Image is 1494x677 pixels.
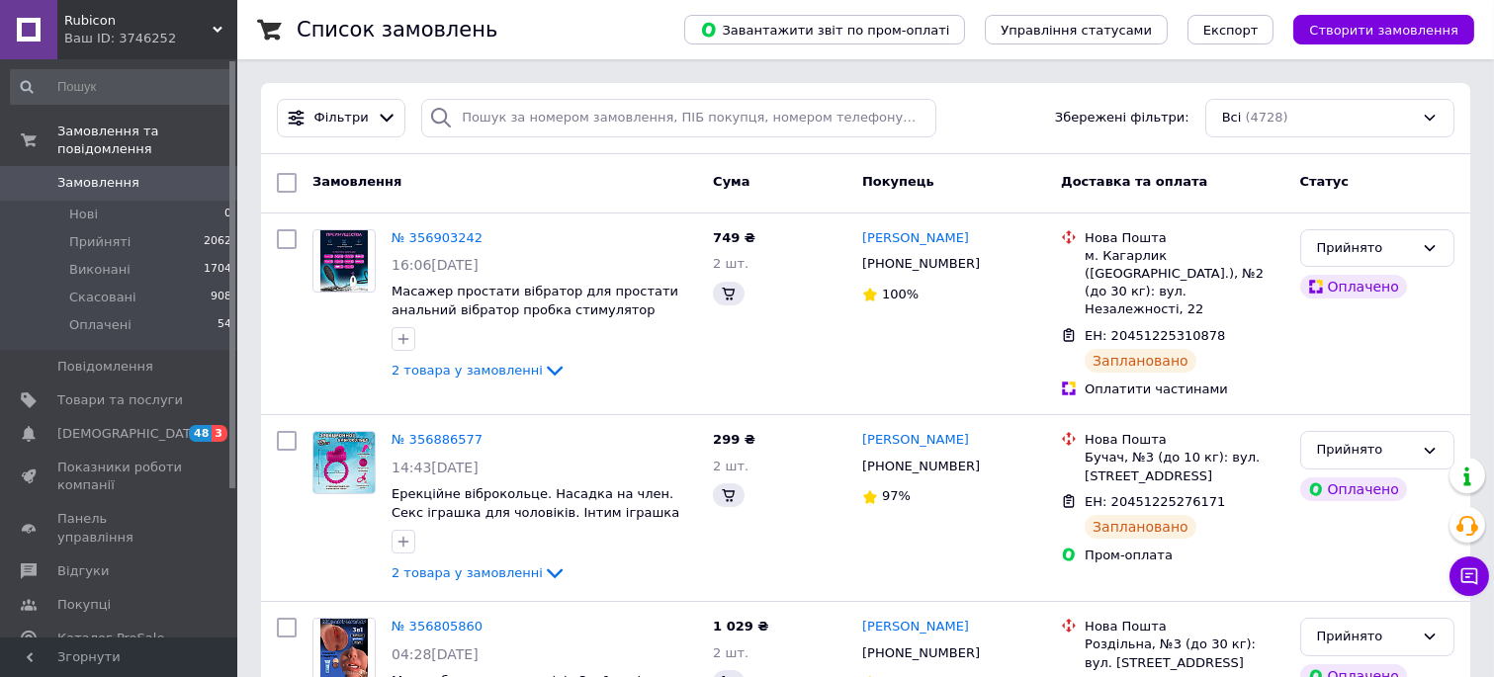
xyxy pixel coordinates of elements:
span: 1704 [204,261,231,279]
span: Експорт [1203,23,1259,38]
span: 97% [882,488,911,503]
div: Нова Пошта [1085,229,1283,247]
span: Управління статусами [1001,23,1152,38]
div: Нова Пошта [1085,431,1283,449]
a: Ерекційне віброкольце. Насадка на член. Секс іграшка для чоловіків. Інтим іграшка для двох. [392,486,679,538]
span: Cума [713,174,749,189]
span: Панель управління [57,510,183,546]
span: 2 шт. [713,645,748,660]
div: м. Кагарлик ([GEOGRAPHIC_DATA].), №2 (до 30 кг): вул. Незалежності, 22 [1085,247,1283,319]
div: [PHONE_NUMBER] [858,454,984,479]
span: Замовлення та повідомлення [57,123,237,158]
span: Фільтри [314,109,369,127]
div: Ваш ID: 3746252 [64,30,237,47]
h1: Список замовлень [297,18,497,42]
div: Оплачено [1300,477,1407,501]
div: [PHONE_NUMBER] [858,251,984,277]
span: (4728) [1245,110,1287,125]
span: 100% [882,287,919,301]
span: 908 [211,289,231,306]
span: 2 товара у замовленні [392,363,543,378]
a: [PERSON_NAME] [862,229,969,248]
a: [PERSON_NAME] [862,431,969,450]
span: 749 ₴ [713,230,755,245]
span: Збережені фільтри: [1055,109,1189,127]
span: Покупці [57,596,111,614]
a: Фото товару [312,229,376,293]
div: Прийнято [1317,627,1414,647]
span: Прийняті [69,233,131,251]
button: Управління статусами [985,15,1168,44]
div: Оплатити частинами [1085,381,1283,398]
span: Rubicon [64,12,213,30]
span: Статус [1300,174,1350,189]
a: Створити замовлення [1274,22,1474,37]
span: Відгуки [57,562,109,580]
input: Пошук за номером замовлення, ПІБ покупця, номером телефону, Email, номером накладної [421,99,935,137]
span: Замовлення [312,174,401,189]
span: Завантажити звіт по пром-оплаті [700,21,949,39]
span: 2 товара у замовленні [392,565,543,580]
span: 2 шт. [713,256,748,271]
a: 2 товара у замовленні [392,565,567,580]
span: Товари та послуги [57,391,183,409]
span: Замовлення [57,174,139,192]
span: [DEMOGRAPHIC_DATA] [57,425,204,443]
div: Заплановано [1085,515,1196,539]
a: № 356886577 [392,432,483,447]
a: [PERSON_NAME] [862,618,969,636]
a: № 356805860 [392,619,483,634]
span: Створити замовлення [1309,23,1458,38]
a: Масажер простати вібратор для простати анальний вібратор пробка стимулятор простати анальний корок [392,284,678,335]
div: Нова Пошта [1085,618,1283,635]
span: 2 шт. [713,459,748,473]
span: 2062 [204,233,231,251]
div: Заплановано [1085,349,1196,373]
div: Роздільна, №3 (до 30 кг): вул. [STREET_ADDRESS] [1085,635,1283,671]
div: Оплачено [1300,275,1407,298]
div: [PHONE_NUMBER] [858,640,984,666]
span: 1 029 ₴ [713,619,768,634]
span: Каталог ProSale [57,630,164,647]
span: 04:28[DATE] [392,646,479,662]
span: 0 [224,206,231,223]
img: Фото товару [313,432,375,493]
img: Фото товару [320,230,369,292]
a: 2 товара у замовленні [392,363,567,378]
span: Повідомлення [57,358,153,376]
span: Всі [1222,109,1242,127]
input: Пошук [10,69,233,105]
div: Бучач, №3 (до 10 кг): вул. [STREET_ADDRESS] [1085,449,1283,484]
div: Прийнято [1317,238,1414,259]
button: Завантажити звіт по пром-оплаті [684,15,965,44]
span: 48 [189,425,212,442]
span: Оплачені [69,316,132,334]
span: Доставка та оплата [1061,174,1207,189]
div: Прийнято [1317,440,1414,461]
span: Покупець [862,174,934,189]
span: 299 ₴ [713,432,755,447]
span: ЕН: 20451225276171 [1085,494,1225,509]
a: Фото товару [312,431,376,494]
button: Експорт [1187,15,1274,44]
span: ЕН: 20451225310878 [1085,328,1225,343]
a: № 356903242 [392,230,483,245]
span: 54 [218,316,231,334]
button: Чат з покупцем [1450,556,1489,596]
span: Виконані [69,261,131,279]
button: Створити замовлення [1293,15,1474,44]
span: 14:43[DATE] [392,460,479,475]
span: 3 [212,425,227,442]
div: Пром-оплата [1085,547,1283,564]
span: Скасовані [69,289,136,306]
span: Показники роботи компанії [57,459,183,494]
span: 16:06[DATE] [392,257,479,273]
span: Нові [69,206,98,223]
